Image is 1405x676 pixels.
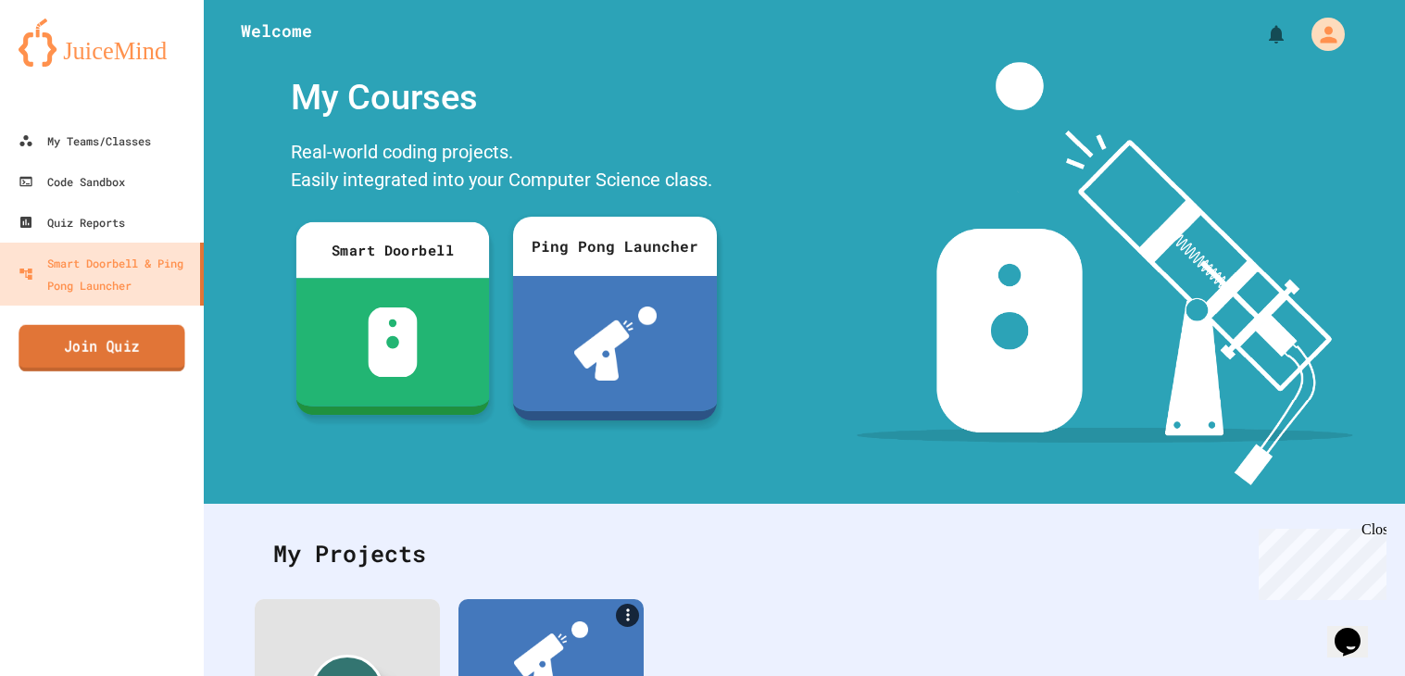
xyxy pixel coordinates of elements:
[574,307,657,381] img: ppl-with-ball.png
[19,19,185,67] img: logo-orange.svg
[296,222,490,279] div: Smart Doorbell
[368,307,418,378] img: sdb-white.svg
[7,7,128,118] div: Chat with us now!Close
[282,133,726,203] div: Real-world coding projects. Easily integrated into your Computer Science class.
[513,217,717,276] div: Ping Pong Launcher
[282,62,726,133] div: My Courses
[616,604,639,627] a: More
[1231,19,1292,50] div: My Notifications
[1251,521,1386,600] iframe: chat widget
[857,62,1353,485] img: banner-image-my-projects.png
[255,518,1354,590] div: My Projects
[19,325,184,371] a: Join Quiz
[19,211,125,233] div: Quiz Reports
[19,170,125,193] div: Code Sandbox
[1292,13,1349,56] div: My Account
[19,252,193,296] div: Smart Doorbell & Ping Pong Launcher
[1327,602,1386,657] iframe: chat widget
[19,130,151,152] div: My Teams/Classes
